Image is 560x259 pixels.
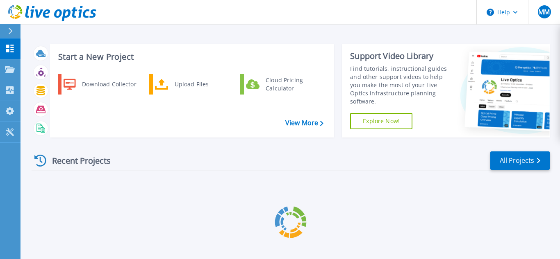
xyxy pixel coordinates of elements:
span: MM [538,9,550,15]
a: Explore Now! [350,113,412,129]
a: Upload Files [149,74,233,95]
a: Download Collector [58,74,142,95]
div: Support Video Library [350,51,453,61]
div: Upload Files [171,76,231,92]
a: Cloud Pricing Calculator [240,74,324,95]
div: Download Collector [78,76,140,92]
a: View More [285,119,323,127]
a: All Projects [490,151,550,170]
div: Find tutorials, instructional guides and other support videos to help you make the most of your L... [350,65,453,106]
h3: Start a New Project [58,52,323,61]
div: Recent Projects [32,151,122,171]
div: Cloud Pricing Calculator [262,76,322,92]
